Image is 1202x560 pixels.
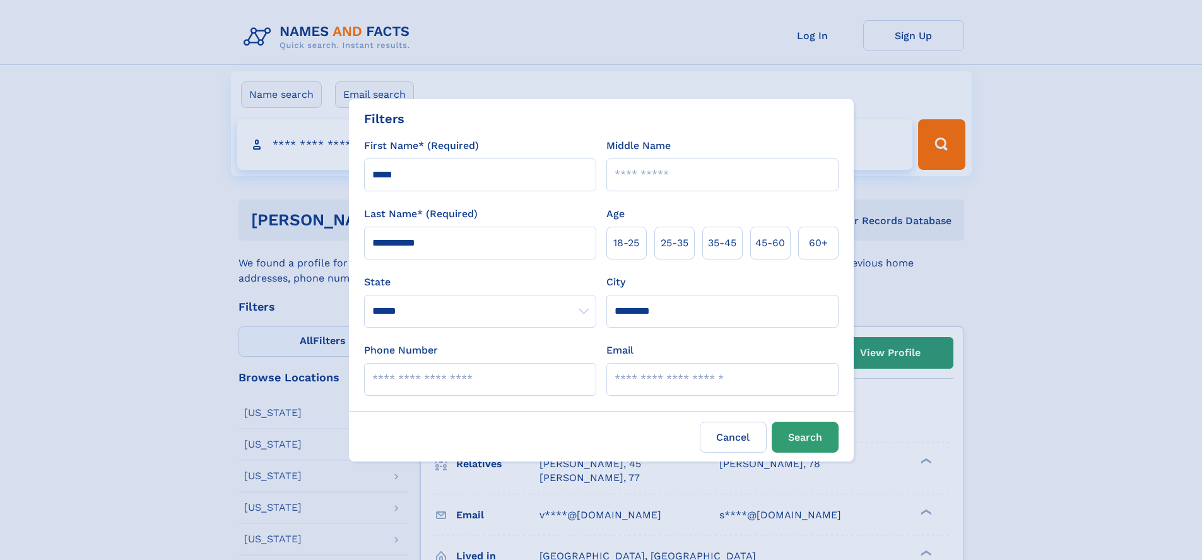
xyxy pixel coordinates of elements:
[809,235,828,251] span: 60+
[606,206,625,222] label: Age
[606,138,671,153] label: Middle Name
[364,109,404,128] div: Filters
[606,343,633,358] label: Email
[606,275,625,290] label: City
[755,235,785,251] span: 45‑60
[364,275,596,290] label: State
[613,235,639,251] span: 18‑25
[364,206,478,222] label: Last Name* (Required)
[364,343,438,358] label: Phone Number
[364,138,479,153] label: First Name* (Required)
[708,235,736,251] span: 35‑45
[772,422,839,453] button: Search
[661,235,688,251] span: 25‑35
[700,422,767,453] label: Cancel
